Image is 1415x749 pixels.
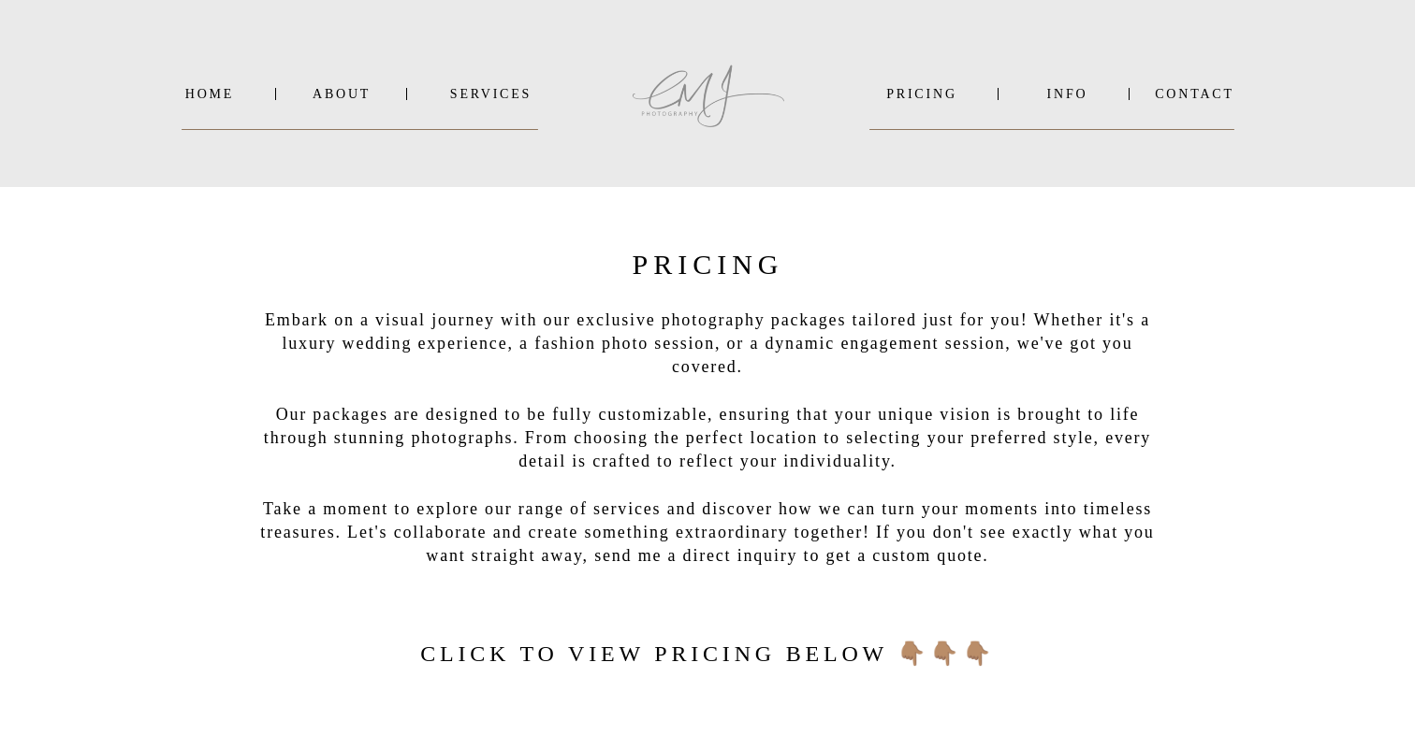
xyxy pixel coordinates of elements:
a: INFO [1022,87,1113,101]
a: Home [182,87,238,101]
a: About [313,87,369,101]
a: Contact [1155,87,1234,101]
h2: click to view pricing below 👇🏽👇🏽👇🏽 [405,636,1011,667]
p: Embark on a visual journey with our exclusive photography packages tailored just for you! Whether... [247,309,1168,548]
h2: PRICING [591,242,824,277]
a: SERVICES [444,87,538,101]
a: PRICING [869,87,974,101]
